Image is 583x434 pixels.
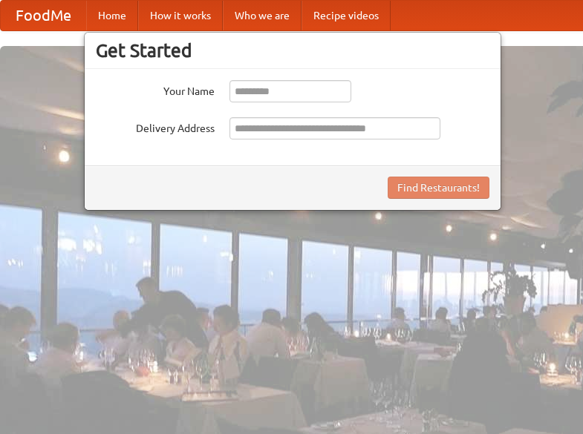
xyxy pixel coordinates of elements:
[1,1,86,30] a: FoodMe
[96,117,215,136] label: Delivery Address
[223,1,302,30] a: Who we are
[138,1,223,30] a: How it works
[302,1,391,30] a: Recipe videos
[388,177,489,199] button: Find Restaurants!
[86,1,138,30] a: Home
[96,39,489,62] h3: Get Started
[96,80,215,99] label: Your Name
